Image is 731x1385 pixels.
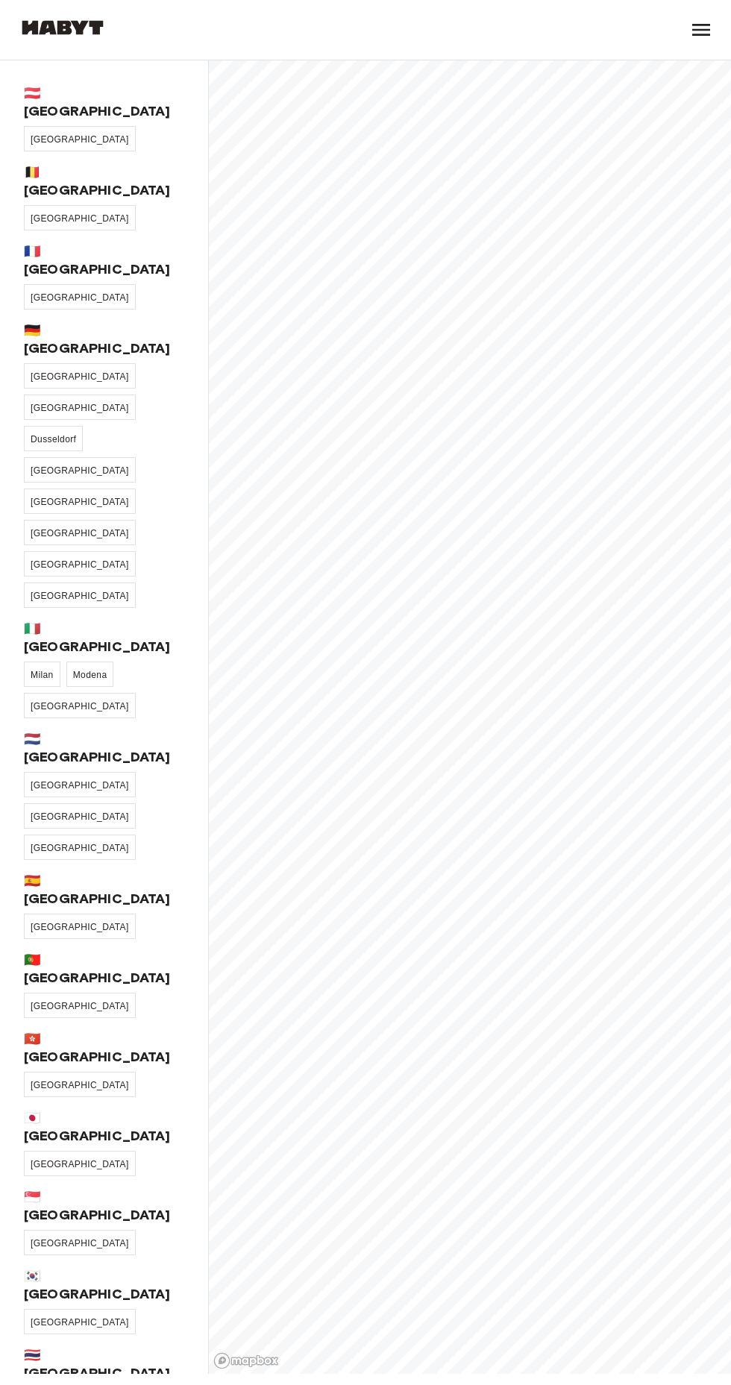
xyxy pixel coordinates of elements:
span: [GEOGRAPHIC_DATA] [31,403,129,413]
a: [GEOGRAPHIC_DATA] [24,1072,136,1097]
a: [GEOGRAPHIC_DATA] [24,993,136,1018]
span: [GEOGRAPHIC_DATA] [31,1001,129,1011]
a: [GEOGRAPHIC_DATA] [24,582,136,608]
span: [GEOGRAPHIC_DATA] [31,213,129,224]
span: [GEOGRAPHIC_DATA] [31,591,129,601]
span: Milan [31,670,54,680]
a: [GEOGRAPHIC_DATA] [24,551,136,577]
a: [GEOGRAPHIC_DATA] [24,1230,136,1255]
span: 🇵🇹 [GEOGRAPHIC_DATA] [24,951,184,987]
a: Dusseldorf [24,426,83,451]
a: [GEOGRAPHIC_DATA] [24,693,136,718]
span: 🇫🇷 [GEOGRAPHIC_DATA] [24,242,184,278]
span: [GEOGRAPHIC_DATA] [31,843,129,853]
img: Habyt [18,20,107,35]
a: [GEOGRAPHIC_DATA] [24,284,136,310]
a: Modena [66,662,114,687]
a: [GEOGRAPHIC_DATA] [24,457,136,483]
a: [GEOGRAPHIC_DATA] [24,835,136,860]
span: 🇦🇹 [GEOGRAPHIC_DATA] [24,84,184,120]
span: 🇭🇰 [GEOGRAPHIC_DATA] [24,1030,184,1066]
span: 🇪🇸 [GEOGRAPHIC_DATA] [24,872,184,908]
a: [GEOGRAPHIC_DATA] [24,1151,136,1176]
span: 🇸🇬 [GEOGRAPHIC_DATA] [24,1188,184,1224]
span: [GEOGRAPHIC_DATA] [31,1080,129,1090]
span: Dusseldorf [31,434,76,445]
span: [GEOGRAPHIC_DATA] [31,1159,129,1169]
span: [GEOGRAPHIC_DATA] [31,922,129,932]
span: 🇯🇵 [GEOGRAPHIC_DATA] [24,1109,184,1145]
span: [GEOGRAPHIC_DATA] [31,559,129,570]
span: [GEOGRAPHIC_DATA] [31,134,129,145]
a: [GEOGRAPHIC_DATA] [24,363,136,389]
a: [GEOGRAPHIC_DATA] [24,803,136,829]
a: Milan [24,662,60,687]
span: 🇮🇹 [GEOGRAPHIC_DATA] [24,620,184,656]
a: [GEOGRAPHIC_DATA] [24,772,136,797]
span: Modena [73,670,107,680]
a: [GEOGRAPHIC_DATA] [24,914,136,939]
a: [GEOGRAPHIC_DATA] [24,126,136,151]
span: [GEOGRAPHIC_DATA] [31,465,129,476]
span: [GEOGRAPHIC_DATA] [31,528,129,538]
span: 🇰🇷 [GEOGRAPHIC_DATA] [24,1267,184,1303]
span: 🇹🇭 [GEOGRAPHIC_DATA] [24,1346,184,1382]
span: [GEOGRAPHIC_DATA] [31,1317,129,1328]
span: [GEOGRAPHIC_DATA] [31,780,129,791]
a: [GEOGRAPHIC_DATA] [24,205,136,230]
span: [GEOGRAPHIC_DATA] [31,1238,129,1249]
span: 🇳🇱 [GEOGRAPHIC_DATA] [24,730,184,766]
span: [GEOGRAPHIC_DATA] [31,371,129,382]
a: [GEOGRAPHIC_DATA] [24,395,136,420]
a: [GEOGRAPHIC_DATA] [24,520,136,545]
span: [GEOGRAPHIC_DATA] [31,811,129,822]
a: Mapbox logo [213,1352,279,1369]
span: 🇩🇪 [GEOGRAPHIC_DATA] [24,321,184,357]
span: 🇧🇪 [GEOGRAPHIC_DATA] [24,163,184,199]
span: [GEOGRAPHIC_DATA] [31,701,129,712]
span: [GEOGRAPHIC_DATA] [31,292,129,303]
a: [GEOGRAPHIC_DATA] [24,489,136,514]
span: [GEOGRAPHIC_DATA] [31,497,129,507]
a: [GEOGRAPHIC_DATA] [24,1309,136,1334]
